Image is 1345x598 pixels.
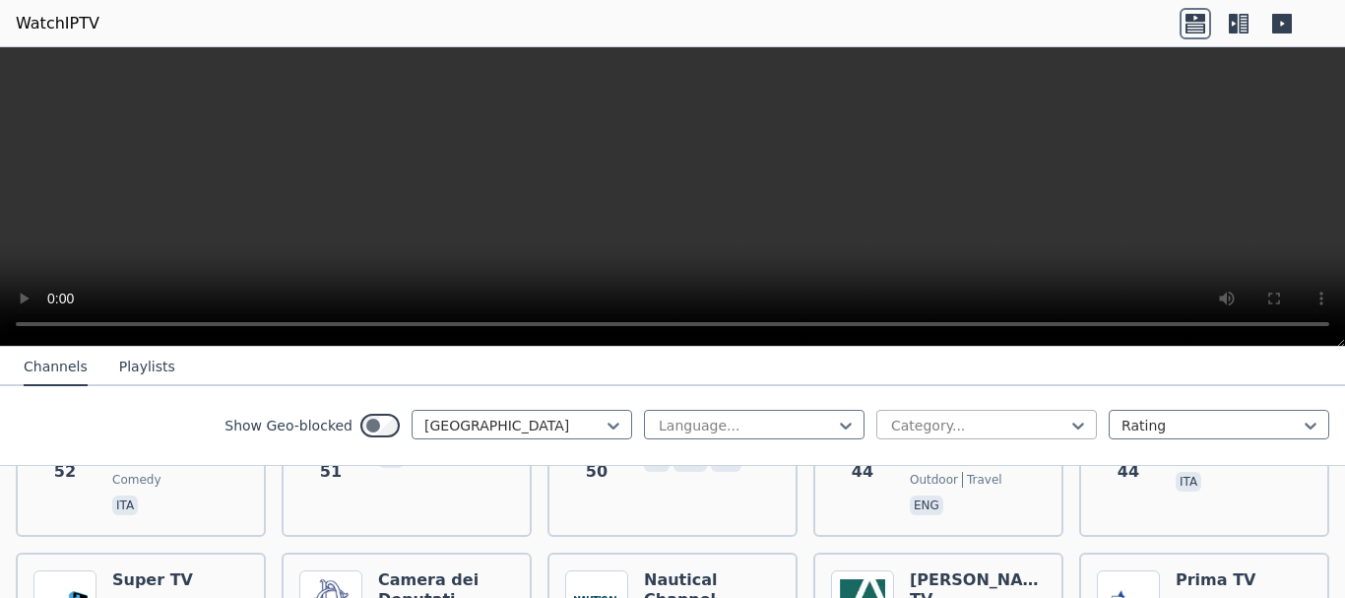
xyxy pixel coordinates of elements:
[586,460,608,484] span: 50
[962,472,1002,488] span: travel
[1118,460,1139,484] span: 44
[24,349,88,386] button: Channels
[112,570,204,590] h6: Super TV
[112,496,138,515] p: ita
[1176,570,1262,590] h6: Prima TV
[112,472,161,488] span: comedy
[910,472,958,488] span: outdoor
[910,496,943,515] p: eng
[320,460,342,484] span: 51
[119,349,175,386] button: Playlists
[1176,472,1201,492] p: ita
[852,460,873,484] span: 44
[224,416,352,435] label: Show Geo-blocked
[16,12,99,35] a: WatchIPTV
[54,460,76,484] span: 52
